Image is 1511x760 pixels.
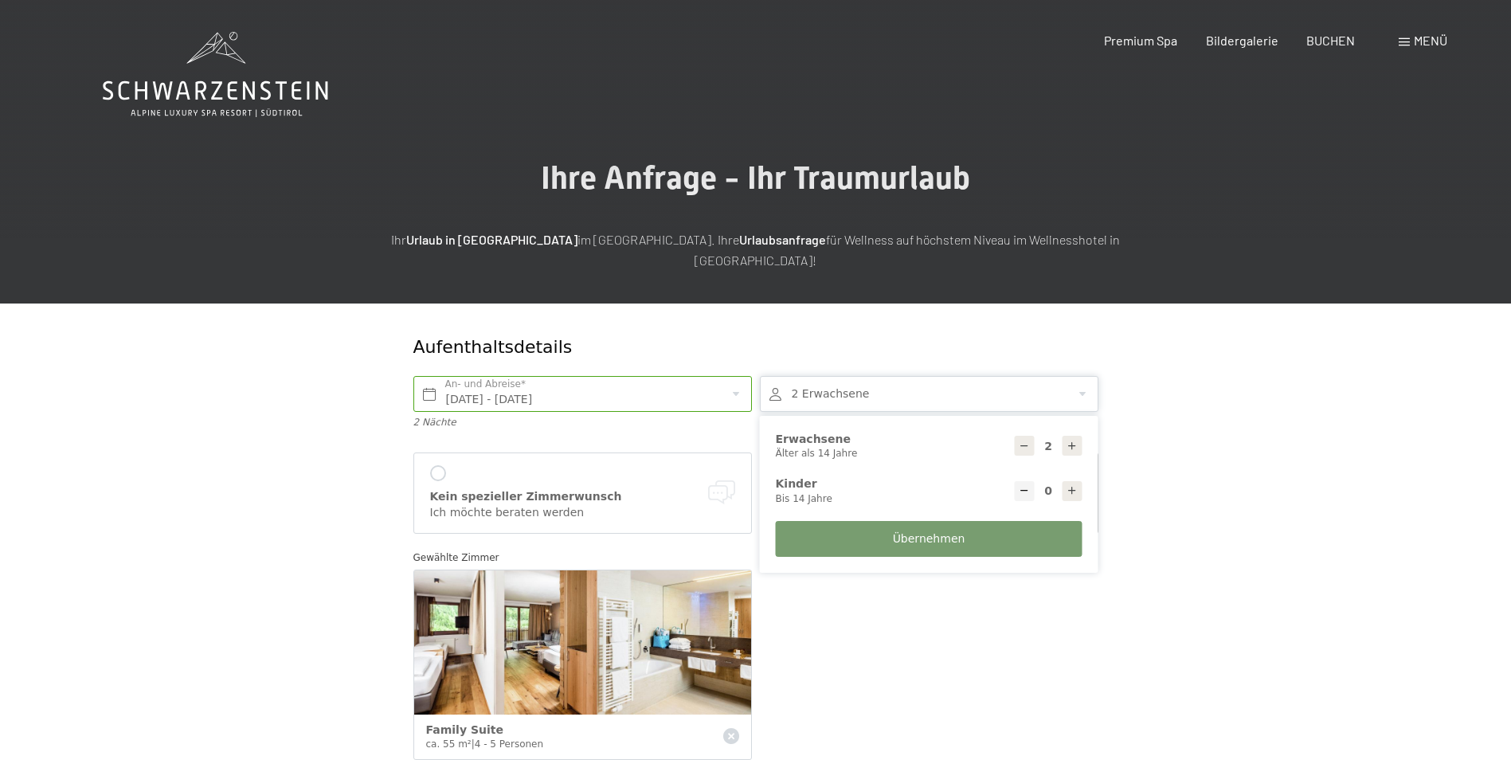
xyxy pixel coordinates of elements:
[893,531,965,547] span: Übernehmen
[414,570,751,715] img: Family Suite
[739,232,826,247] strong: Urlaubsanfrage
[426,723,503,736] span: Family Suite
[358,229,1154,270] p: Ihr im [GEOGRAPHIC_DATA]. Ihre für Wellness auf höchstem Niveau im Wellnesshotel in [GEOGRAPHIC_D...
[1306,33,1355,48] a: BUCHEN
[1414,33,1447,48] span: Menü
[430,489,735,505] div: Kein spezieller Zimmerwunsch
[776,521,1082,557] button: Übernehmen
[413,550,1098,566] div: Gewählte Zimmer
[1206,33,1278,48] a: Bildergalerie
[413,416,752,429] div: 2 Nächte
[472,738,475,750] span: |
[1104,33,1177,48] a: Premium Spa
[541,159,970,197] span: Ihre Anfrage - Ihr Traumurlaub
[413,335,983,360] div: Aufenthaltsdetails
[475,738,543,750] span: 4 - 5 Personen
[406,232,577,247] strong: Urlaub in [GEOGRAPHIC_DATA]
[430,505,735,521] div: Ich möchte beraten werden
[426,738,472,750] span: ca. 55 m²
